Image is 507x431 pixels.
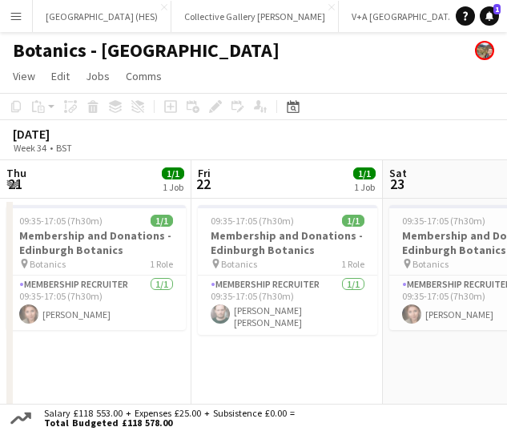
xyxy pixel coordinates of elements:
div: [DATE] [13,126,109,142]
a: Comms [119,66,168,87]
div: Salary £118 553.00 + Expenses £25.00 + Subsistence £0.00 = [34,409,298,428]
div: BST [56,142,72,154]
div: 1 Job [163,181,183,193]
span: 1/1 [162,167,184,179]
span: Thu [6,166,26,180]
span: Sat [389,166,407,180]
span: 22 [195,175,211,193]
a: Jobs [79,66,116,87]
span: 1 Role [341,258,364,270]
span: Botanics [221,258,257,270]
span: Jobs [86,69,110,83]
span: 1/1 [353,167,376,179]
app-job-card: 09:35-17:05 (7h30m)1/1Membership and Donations - Edinburgh Botanics Botanics1 RoleMembership Recr... [198,205,377,335]
span: Edit [51,69,70,83]
h3: Membership and Donations - Edinburgh Botanics [198,228,377,257]
a: 1 [480,6,499,26]
button: V+A [GEOGRAPHIC_DATA] [339,1,471,32]
span: Botanics [412,258,449,270]
span: 1/1 [342,215,364,227]
a: Edit [45,66,76,87]
h1: Botanics - [GEOGRAPHIC_DATA] [13,38,280,62]
span: Botanics [30,258,66,270]
span: 1/1 [151,215,173,227]
span: 09:35-17:05 (7h30m) [402,215,485,227]
span: 09:35-17:05 (7h30m) [211,215,294,227]
span: Comms [126,69,162,83]
h3: Membership and Donations - Edinburgh Botanics [6,228,186,257]
button: [GEOGRAPHIC_DATA] (HES) [33,1,171,32]
app-user-avatar: Alyce Paton [475,41,494,60]
div: 1 Job [354,181,375,193]
app-card-role: Membership Recruiter1/109:35-17:05 (7h30m)[PERSON_NAME] [PERSON_NAME] [198,276,377,335]
span: 09:35-17:05 (7h30m) [19,215,103,227]
app-job-card: 09:35-17:05 (7h30m)1/1Membership and Donations - Edinburgh Botanics Botanics1 RoleMembership Recr... [6,205,186,330]
app-card-role: Membership Recruiter1/109:35-17:05 (7h30m)[PERSON_NAME] [6,276,186,330]
span: 23 [387,175,407,193]
button: Collective Gallery [PERSON_NAME] [171,1,339,32]
span: Total Budgeted £118 578.00 [44,418,295,428]
span: 1 [493,4,501,14]
span: Week 34 [10,142,50,154]
span: 1 Role [150,258,173,270]
span: Fri [198,166,211,180]
span: View [13,69,35,83]
span: 21 [4,175,26,193]
a: View [6,66,42,87]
